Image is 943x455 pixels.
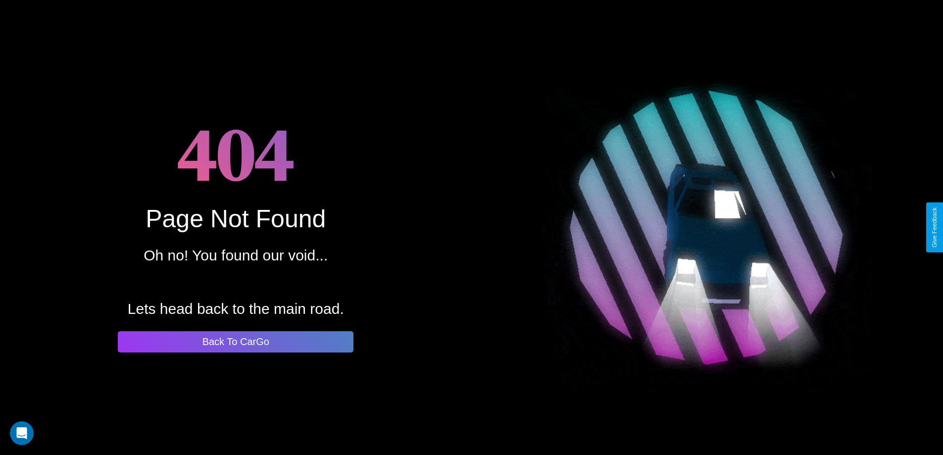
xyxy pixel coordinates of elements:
p: Oh no! You found our void... Lets head back to the main road. [128,242,344,322]
div: Give Feedback [931,207,938,248]
div: Open Intercom Messenger [10,421,34,445]
img: spinning car [542,62,872,393]
div: Page Not Found [146,204,326,233]
h1: 404 [177,103,295,204]
button: Back To CarGo [118,331,353,353]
